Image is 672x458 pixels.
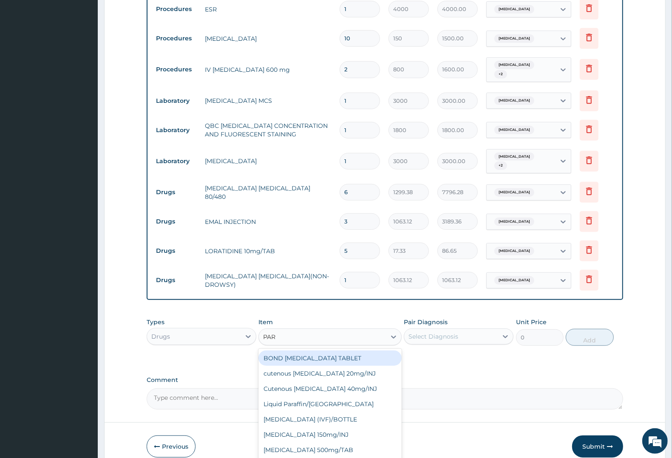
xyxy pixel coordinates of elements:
td: [MEDICAL_DATA] [MEDICAL_DATA] 80/480 [201,180,335,205]
td: [MEDICAL_DATA] [201,153,335,170]
img: d_794563401_company_1708531726252_794563401 [16,42,34,64]
div: Liquid Paraffin/[GEOGRAPHIC_DATA] [258,396,401,412]
span: + 2 [494,70,507,79]
div: [MEDICAL_DATA] (IVF)/BOTTLE [258,412,401,427]
button: Add [566,329,613,346]
td: [MEDICAL_DATA] [MEDICAL_DATA](NON-DROWSY) [201,268,335,293]
button: Previous [147,435,196,458]
div: Minimize live chat window [139,4,160,25]
div: BOND [MEDICAL_DATA] TABLET [258,351,401,366]
label: Item [258,318,273,326]
td: [MEDICAL_DATA] MCS [201,92,335,109]
td: Procedures [152,1,201,17]
td: Drugs [152,272,201,288]
div: Drugs [151,332,170,341]
td: Procedures [152,31,201,46]
div: Chat with us now [44,48,143,59]
td: Laboratory [152,122,201,138]
td: LORATIDINE 10mg/TAB [201,243,335,260]
label: Comment [147,376,623,384]
span: [MEDICAL_DATA] [494,153,534,161]
div: Cutenous [MEDICAL_DATA] 40mg/INJ [258,381,401,396]
span: [MEDICAL_DATA] [494,126,534,134]
span: [MEDICAL_DATA] [494,276,534,285]
td: Drugs [152,214,201,229]
div: [MEDICAL_DATA] 150mg/INJ [258,427,401,442]
td: Laboratory [152,153,201,169]
span: [MEDICAL_DATA] [494,247,534,255]
span: [MEDICAL_DATA] [494,218,534,226]
label: Types [147,319,164,326]
span: [MEDICAL_DATA] [494,34,534,43]
td: Laboratory [152,93,201,109]
span: [MEDICAL_DATA] [494,61,534,69]
textarea: Type your message and hit 'Enter' [4,232,162,262]
label: Unit Price [516,318,547,326]
div: Select Diagnosis [408,332,458,341]
td: QBC [MEDICAL_DATA] CONCENTRATION AND FLUORESCENT STAINING [201,117,335,143]
td: Drugs [152,184,201,200]
td: [MEDICAL_DATA] [201,30,335,47]
td: IV [MEDICAL_DATA] 600 mg [201,61,335,78]
td: Drugs [152,243,201,259]
td: ESR [201,1,335,18]
span: [MEDICAL_DATA] [494,188,534,197]
td: EMAL INJECTION [201,213,335,230]
td: Procedures [152,62,201,77]
span: [MEDICAL_DATA] [494,5,534,14]
span: + 2 [494,161,507,170]
button: Submit [572,435,623,458]
span: We're online! [49,107,117,193]
div: [MEDICAL_DATA] 500mg/TAB [258,442,401,458]
div: cutenous [MEDICAL_DATA] 20mg/INJ [258,366,401,381]
span: [MEDICAL_DATA] [494,96,534,105]
label: Pair Diagnosis [404,318,448,326]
